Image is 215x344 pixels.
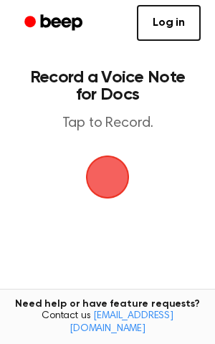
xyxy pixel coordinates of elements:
[86,156,129,199] img: Beep Logo
[9,310,206,335] span: Contact us
[26,115,189,133] p: Tap to Record.
[14,9,95,37] a: Beep
[137,5,201,41] a: Log in
[26,69,189,103] h1: Record a Voice Note for Docs
[70,311,173,334] a: [EMAIL_ADDRESS][DOMAIN_NAME]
